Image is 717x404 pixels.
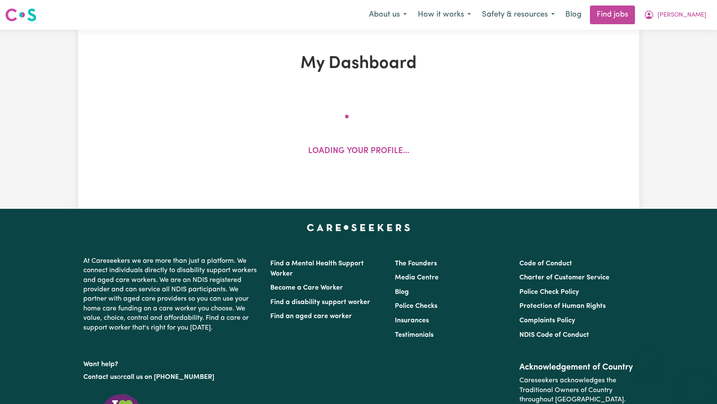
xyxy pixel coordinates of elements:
[519,289,579,296] a: Police Check Policy
[476,6,560,24] button: Safety & resources
[123,374,214,381] a: call us on [PHONE_NUMBER]
[83,374,117,381] a: Contact us
[412,6,476,24] button: How it works
[83,369,260,385] p: or
[5,5,37,25] a: Careseekers logo
[519,317,575,324] a: Complaints Policy
[519,362,634,373] h2: Acknowledgement of Country
[519,274,609,281] a: Charter of Customer Service
[270,285,343,291] a: Become a Care Worker
[519,332,589,339] a: NDIS Code of Conduct
[560,6,587,24] a: Blog
[308,145,409,158] p: Loading your profile...
[83,253,260,336] p: At Careseekers we are more than just a platform. We connect individuals directly to disability su...
[83,356,260,369] p: Want help?
[395,317,429,324] a: Insurances
[270,260,364,277] a: Find a Mental Health Support Worker
[638,6,712,24] button: My Account
[395,274,439,281] a: Media Centre
[395,260,437,267] a: The Founders
[519,303,606,310] a: Protection of Human Rights
[363,6,412,24] button: About us
[395,303,437,310] a: Police Checks
[307,224,410,231] a: Careseekers home page
[590,6,635,24] a: Find jobs
[5,7,37,23] img: Careseekers logo
[270,299,370,306] a: Find a disability support worker
[270,313,352,320] a: Find an aged care worker
[395,332,434,339] a: Testimonials
[657,11,706,20] span: [PERSON_NAME]
[683,370,710,397] iframe: Button to launch messaging window
[519,260,572,267] a: Code of Conduct
[177,54,541,74] h1: My Dashboard
[395,289,409,296] a: Blog
[638,350,655,367] iframe: Close message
